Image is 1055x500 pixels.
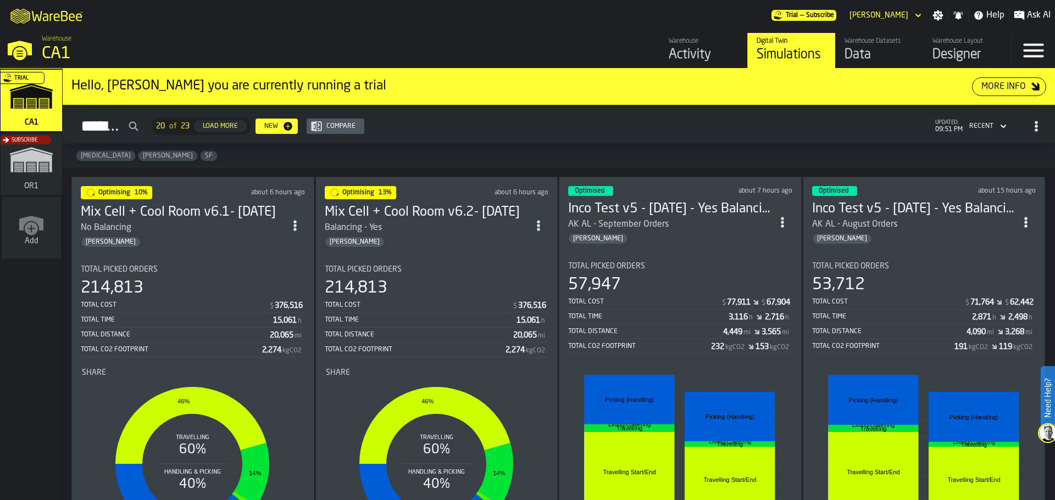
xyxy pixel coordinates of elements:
[1027,9,1051,22] span: Ask AI
[771,10,836,21] a: link-to-/wh/i/76e2a128-1b54-4d66-80d4-05ae4c277723/pricing/
[757,37,826,45] div: Digital Twin
[517,316,540,325] div: Stat Value
[379,189,392,196] span: 13%
[526,347,545,355] span: kgCO2
[767,298,790,307] div: Stat Value
[325,265,402,274] span: Total Picked Orders
[568,262,792,354] div: stat-Total Picked Orders
[749,314,753,322] span: h
[81,265,305,357] div: stat-Total Picked Orders
[325,316,517,324] div: Total Time
[81,186,152,199] div: status-1 2
[812,218,897,231] div: AK AL - August Orders
[230,189,305,196] div: Updated: 10/3/2025, 4:21:01 PM Created: 10/3/2025, 3:48:07 PM
[260,122,282,130] div: New
[256,119,298,134] button: button-New
[757,46,826,64] div: Simulations
[669,46,738,64] div: Activity
[972,313,991,322] div: Stat Value
[845,46,914,64] div: Data
[81,204,285,221] div: Mix Cell + Cool Room v6.1- 10.3.25
[2,197,61,261] a: link-to-/wh/new
[81,316,273,324] div: Total Time
[568,186,613,196] div: status-3 2
[1012,33,1055,68] label: button-toggle-Menu
[1005,328,1024,336] div: Stat Value
[81,204,285,221] h3: Mix Cell + Cool Room v6.1- [DATE]
[81,265,305,274] div: Title
[1,133,62,197] a: link-to-/wh/i/02d92962-0f11-4133-9763-7cb092bceeef/simulations
[969,122,993,130] div: DropdownMenuValue-4
[273,316,297,325] div: Stat Value
[42,35,71,43] span: Warehouse
[972,77,1046,96] button: button-More Info
[82,368,304,377] div: Title
[325,265,549,357] div: stat-Total Picked Orders
[812,298,965,306] div: Total Cost
[568,262,645,271] span: Total Picked Orders
[569,235,628,243] span: Gregg
[812,262,889,271] span: Total Picked Orders
[325,301,513,309] div: Total Cost
[181,122,190,131] span: 23
[568,200,773,218] h3: Inco Test v5 - [DATE] - Yes Balancing
[81,301,269,309] div: Total Cost
[262,346,281,355] div: Stat Value
[568,313,729,321] div: Total Time
[513,302,517,310] span: $
[782,329,789,336] span: mi
[201,152,217,160] span: SF
[325,204,529,221] h3: Mix Cell + Cool Room v6.2- [DATE]
[812,200,1017,218] h3: Inco Test v5 - [DATE] - Yes Balancing
[1010,298,1034,307] div: Stat Value
[1008,313,1028,322] div: Stat Value
[81,278,143,298] div: 214,813
[194,120,247,132] button: button-Load More
[568,262,792,271] div: Title
[845,37,914,45] div: Warehouse Datasets
[541,317,545,325] span: h
[98,189,130,196] span: Optimising
[568,342,711,350] div: Total CO2 Footprint
[282,347,302,355] span: kgCO2
[762,299,765,307] span: $
[198,122,242,130] div: Load More
[71,77,972,95] div: Hello, [PERSON_NAME] you are currently running a trial
[325,186,396,199] div: status-1 2
[295,332,302,340] span: mi
[81,221,285,234] div: No Balancing
[76,152,135,160] span: Enteral
[845,9,924,22] div: DropdownMenuValue-Gregg Arment
[270,331,293,340] div: Stat Value
[1029,314,1032,322] span: h
[81,221,131,234] div: No Balancing
[999,342,1012,351] div: Stat Value
[965,120,1009,133] div: DropdownMenuValue-4
[81,331,270,339] div: Total Distance
[743,329,751,336] span: mi
[81,265,158,274] span: Total Picked Orders
[729,313,748,322] div: Stat Value
[935,126,963,133] span: 09:51 PM
[575,188,604,194] span: Optimised
[986,9,1004,22] span: Help
[947,187,1036,195] div: Updated: 10/3/2025, 6:51:39 AM Created: 10/1/2025, 11:13:41 AM
[270,302,274,310] span: $
[747,33,835,68] a: link-to-/wh/i/76e2a128-1b54-4d66-80d4-05ae4c277723/simulations
[704,187,792,195] div: Updated: 10/3/2025, 2:23:35 PM Created: 10/2/2025, 9:58:44 PM
[932,37,1002,45] div: Warehouse Layout
[977,80,1030,93] div: More Info
[812,262,1036,271] div: Title
[325,221,382,234] div: Balancing - Yes
[81,238,140,246] span: Gregg
[298,317,302,325] span: h
[568,218,669,231] div: AK AL - September Orders
[326,368,548,377] div: Title
[568,298,721,306] div: Total Cost
[506,346,525,355] div: Stat Value
[969,344,988,351] span: kgCO2
[325,204,529,221] div: Mix Cell + Cool Room v6.2- 10.3.25
[765,313,784,322] div: Stat Value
